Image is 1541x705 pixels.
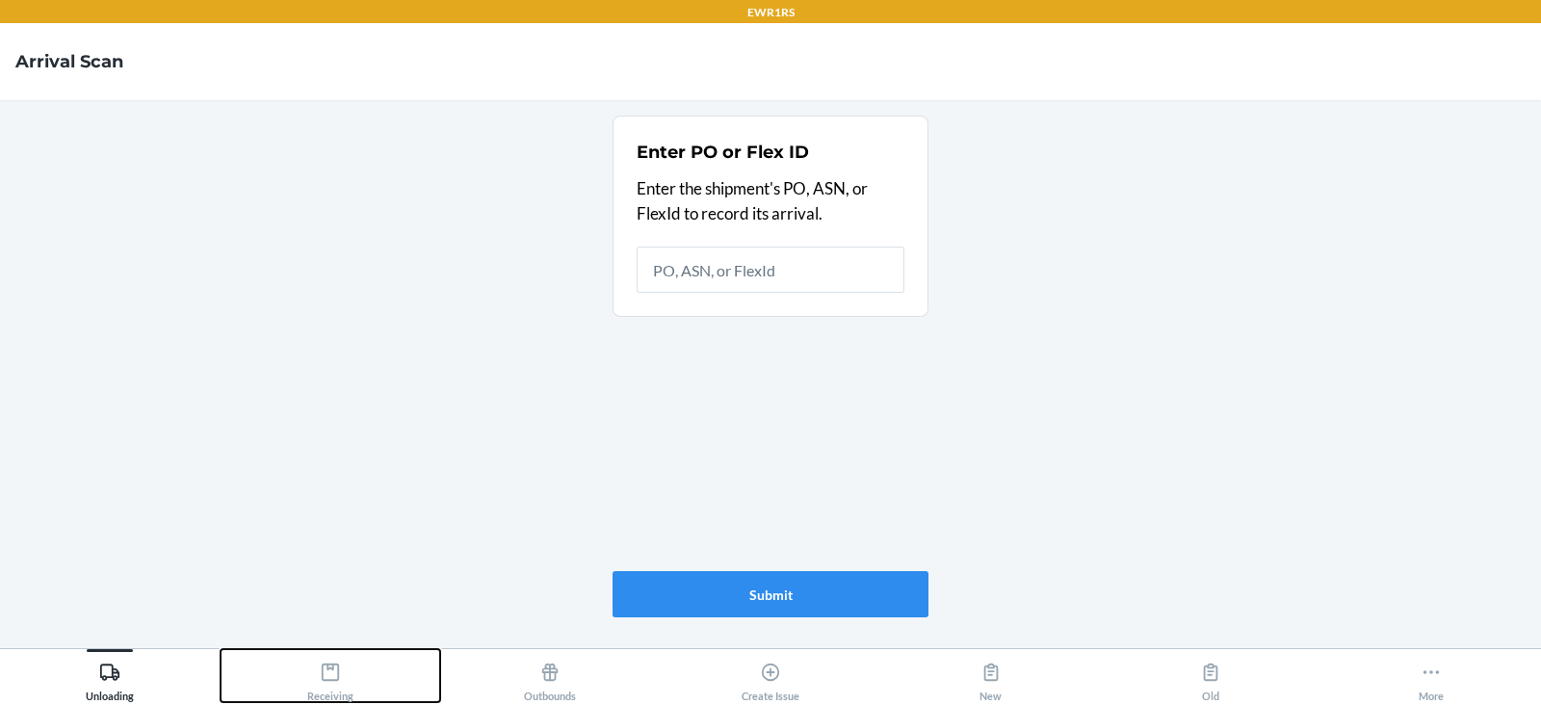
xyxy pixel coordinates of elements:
[1320,649,1541,702] button: More
[221,649,441,702] button: Receiving
[1200,654,1221,702] div: Old
[1101,649,1321,702] button: Old
[440,649,661,702] button: Outbounds
[979,654,1002,702] div: New
[661,649,881,702] button: Create Issue
[637,176,904,225] p: Enter the shipment's PO, ASN, or FlexId to record its arrival.
[747,4,795,21] p: EWR1RS
[86,654,134,702] div: Unloading
[613,571,928,617] button: Submit
[742,654,799,702] div: Create Issue
[1419,654,1444,702] div: More
[637,140,809,165] h2: Enter PO or Flex ID
[880,649,1101,702] button: New
[637,247,904,293] input: PO, ASN, or FlexId
[524,654,576,702] div: Outbounds
[15,49,123,74] h4: Arrival Scan
[307,654,353,702] div: Receiving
